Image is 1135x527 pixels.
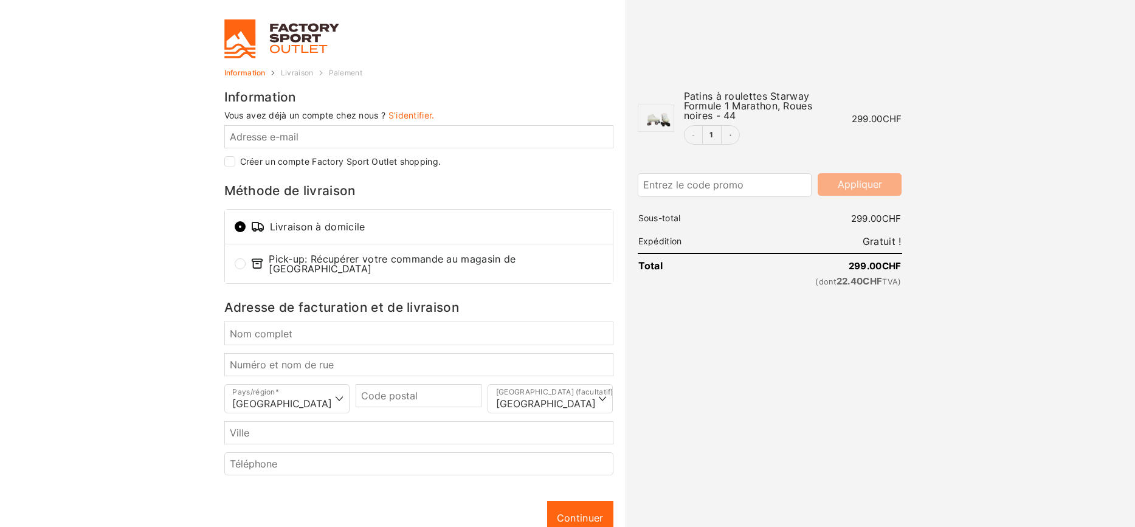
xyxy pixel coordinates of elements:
[240,157,441,166] label: Créer un compte Factory Sport Outlet shopping.
[638,260,726,271] th: Total
[281,69,314,77] a: Livraison
[224,110,386,120] span: Vous avez déjà un compte chez nous ?
[721,126,739,144] button: Incrément
[684,90,813,122] span: Patins à roulettes Starway Formule 1 Marathon, Roues noires - 44
[852,113,902,125] bdi: 299.00
[224,301,613,314] h3: Adresse de facturation et de livraison
[250,219,603,234] span: Livraison à domicile
[726,236,902,247] td: Gratuit !
[685,126,703,144] button: Décrémentation
[224,185,613,198] h3: Méthode de livraison
[250,254,603,274] span: Pick-up: Récupérer votre commande au magasin de [GEOGRAPHIC_DATA]
[837,275,882,287] span: 22.40
[224,69,266,77] a: Information
[726,277,902,286] small: (dont TVA)
[356,384,481,407] input: Code postal
[224,452,613,475] input: Téléphone
[638,236,726,246] th: Expédition
[388,110,435,120] a: S’identifier.
[818,173,902,196] button: Appliquer
[224,353,613,376] input: Numéro et nom de rue
[882,260,902,272] span: CHF
[638,173,812,196] input: Entrez le code promo
[638,213,726,223] th: Sous-total
[224,125,613,148] input: Adresse e-mail
[224,421,613,444] input: Ville
[851,213,902,224] bdi: 299.00
[224,322,613,345] input: Nom complet
[703,131,721,139] a: Modifier
[849,260,902,272] bdi: 299.00
[329,69,362,77] a: Paiement
[882,213,902,224] span: CHF
[863,275,882,287] span: CHF
[883,113,902,125] span: CHF
[224,91,613,104] h3: Information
